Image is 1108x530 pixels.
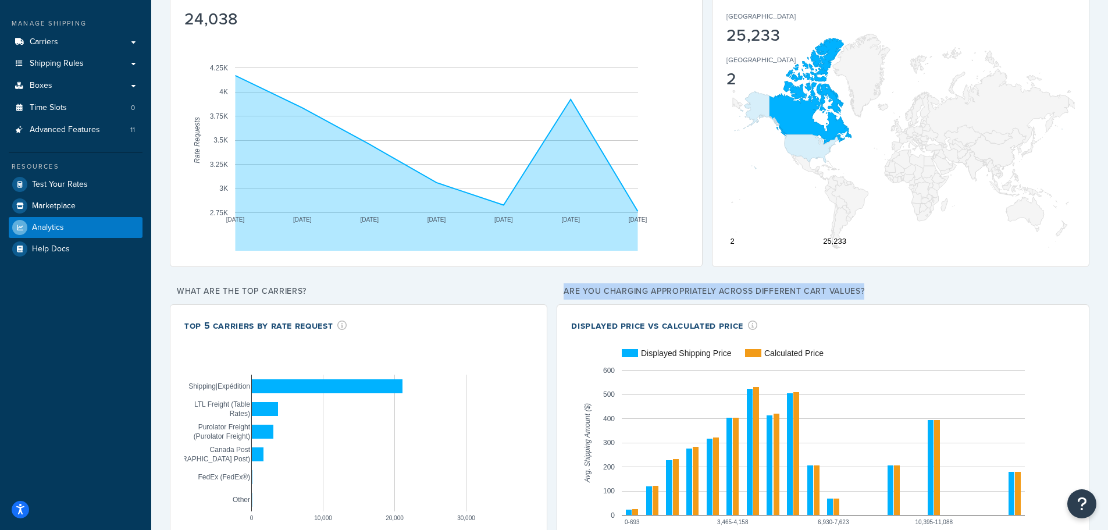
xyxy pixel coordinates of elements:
[726,71,832,87] div: 2
[194,432,250,440] text: (Purolator Freight)
[213,136,228,144] text: 3.5K
[170,283,547,300] p: What are the top carriers?
[30,103,67,113] span: Time Slots
[9,75,142,97] a: Boxes
[198,473,250,481] text: FedEx (FedEx®)
[427,216,446,222] text: [DATE]
[823,237,846,246] text: 25,233
[210,63,228,72] text: 4.25K
[9,31,142,53] a: Carriers
[603,366,615,374] text: 600
[726,55,796,65] p: [GEOGRAPHIC_DATA]
[561,216,580,222] text: [DATE]
[193,117,201,163] text: Rate Requests
[184,319,347,332] div: Top 5 Carriers by Rate Request
[130,125,135,135] span: 11
[9,162,142,172] div: Resources
[30,37,58,47] span: Carriers
[184,30,688,251] svg: A chart.
[641,348,732,358] text: Displayed Shipping Price
[9,217,142,238] a: Analytics
[250,514,254,521] text: 0
[30,81,52,91] span: Boxes
[9,119,142,141] a: Advanced Features11
[730,237,734,246] text: 2
[726,11,796,22] p: [GEOGRAPHIC_DATA]
[915,518,953,525] text: 10,395-11,088
[210,208,228,216] text: 2.75K
[583,403,592,483] text: Avg. Shipping Amount ($)
[32,201,76,211] span: Marketplace
[360,216,379,222] text: [DATE]
[557,283,1089,300] p: Are you charging appropriately across different cart values?
[184,11,251,27] div: 24,038
[726,31,1075,252] svg: A chart.
[603,439,615,447] text: 300
[457,514,475,521] text: 30,000
[764,348,824,358] text: Calculated Price
[219,184,228,193] text: 3K
[9,53,142,74] a: Shipping Rules
[629,216,647,222] text: [DATE]
[603,487,615,495] text: 100
[131,103,135,113] span: 0
[210,446,251,454] text: Canada Post
[494,216,513,222] text: [DATE]
[718,518,749,525] text: 3,465-4,158
[603,414,615,422] text: 400
[230,410,250,418] text: Rates)
[226,216,245,222] text: [DATE]
[571,319,757,332] div: Displayed Price vs Calculated Price
[9,119,142,141] li: Advanced Features
[1067,489,1096,518] button: Open Resource Center
[611,511,615,519] text: 0
[210,112,228,120] text: 3.75K
[9,97,142,119] a: Time Slots0
[386,514,404,521] text: 20,000
[9,19,142,29] div: Manage Shipping
[726,27,832,44] div: 25,233
[314,514,332,521] text: 10,000
[30,125,100,135] span: Advanced Features
[157,455,250,463] text: ([GEOGRAPHIC_DATA] Post)
[603,463,615,471] text: 200
[32,244,70,254] span: Help Docs
[233,496,250,504] text: Other
[188,382,250,390] text: Shipping|Expédition
[32,180,88,190] span: Test Your Rates
[603,390,615,399] text: 500
[194,400,250,408] text: LTL Freight (Table
[9,239,142,259] a: Help Docs
[32,223,64,233] span: Analytics
[198,423,251,431] text: Purolator Freight
[9,174,142,195] a: Test Your Rates
[625,518,640,525] text: 0-693
[818,518,850,525] text: 6,930-7,623
[293,216,312,222] text: [DATE]
[9,97,142,119] li: Time Slots
[219,88,228,96] text: 4K
[210,160,228,168] text: 3.25K
[9,195,142,216] a: Marketplace
[30,59,84,69] span: Shipping Rules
